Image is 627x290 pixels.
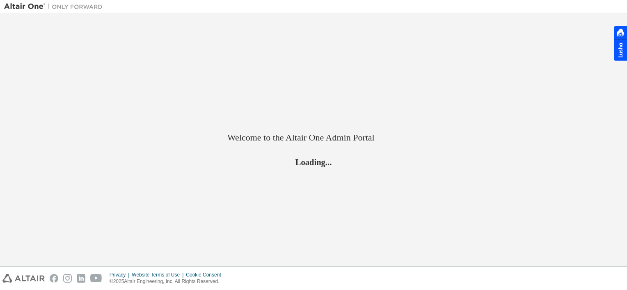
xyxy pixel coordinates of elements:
[110,278,226,285] p: © 2025 Altair Engineering, Inc. All Rights Reserved.
[227,157,400,168] h2: Loading...
[90,274,102,283] img: youtube.svg
[77,274,85,283] img: linkedin.svg
[132,272,186,278] div: Website Terms of Use
[50,274,58,283] img: facebook.svg
[2,274,45,283] img: altair_logo.svg
[227,132,400,143] h2: Welcome to the Altair One Admin Portal
[186,272,226,278] div: Cookie Consent
[110,272,132,278] div: Privacy
[63,274,72,283] img: instagram.svg
[4,2,107,11] img: Altair One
